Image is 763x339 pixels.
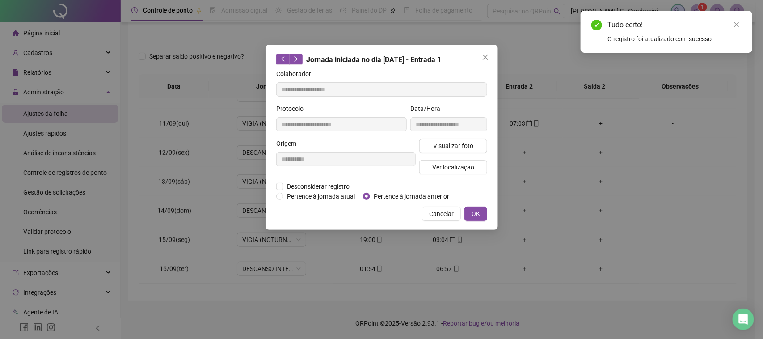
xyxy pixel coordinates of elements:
span: close [733,21,740,28]
button: left [276,54,290,64]
label: Origem [276,139,302,148]
span: OK [472,209,480,219]
span: Pertence à jornada atual [283,191,358,201]
span: left [280,56,286,62]
button: OK [464,207,487,221]
span: Ver localização [432,162,474,172]
button: Close [478,50,493,64]
div: Open Intercom Messenger [733,309,754,330]
span: right [293,56,299,62]
button: Ver localização [419,160,487,174]
label: Protocolo [276,104,309,114]
span: check-circle [591,20,602,30]
button: Visualizar foto [419,139,487,153]
div: O registro foi atualizado com sucesso [607,34,742,44]
div: Jornada iniciada no dia [DATE] - Entrada 1 [276,54,487,65]
a: Close [732,20,742,30]
span: close [482,54,489,61]
button: right [289,54,303,64]
label: Data/Hora [410,104,446,114]
span: Cancelar [429,209,454,219]
span: Desconsiderar registro [283,182,353,191]
label: Colaborador [276,69,317,79]
span: Visualizar foto [433,141,473,151]
div: Tudo certo! [607,20,742,30]
span: Pertence à jornada anterior [370,191,453,201]
button: Cancelar [422,207,461,221]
